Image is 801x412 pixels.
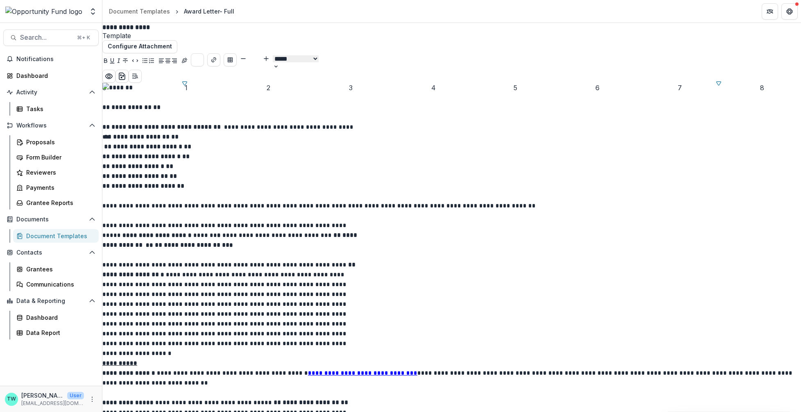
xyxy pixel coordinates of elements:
a: Grantees [13,262,99,276]
span: Documents [16,216,86,223]
p: User [67,392,84,399]
div: Communications [26,280,92,289]
p: [EMAIL_ADDRESS][DOMAIN_NAME] [21,400,84,407]
a: Dashboard [3,69,99,82]
div: Proposals [26,138,92,146]
div: Award Letter- Full [184,7,234,16]
span: Activity [16,89,86,96]
span: Data & Reporting [16,298,86,305]
a: Tasks [13,102,99,116]
a: Payments [13,181,99,194]
button: Insert Table [224,53,237,66]
span: Search... [20,34,72,41]
button: Underline [109,57,115,66]
div: Document Templates [26,232,92,240]
button: Get Help [781,3,798,20]
button: More [87,394,97,404]
nav: breadcrumb [106,5,238,17]
button: Notifications [3,52,99,66]
div: Form Builder [26,153,92,162]
div: Dashboard [26,313,92,322]
a: Document Templates [106,5,173,17]
button: Smaller [240,53,247,63]
div: Payments [26,183,92,192]
button: Choose font color [191,53,204,66]
span: Template [102,32,801,40]
button: Bold [102,57,109,66]
button: Search... [3,30,99,46]
button: Open Editor Sidebar [129,70,142,83]
div: Reviewers [26,168,92,177]
button: Code [132,57,138,66]
a: Proposals [13,135,99,149]
button: Open Workflows [3,119,99,132]
div: Grantees [26,265,92,273]
button: Open Documents [3,213,99,226]
img: Opportunity Fund logo [5,7,82,16]
div: Dashboard [16,71,92,80]
button: Create link [207,53,220,66]
button: Align Left [158,57,165,66]
div: ⌘ + K [75,33,92,42]
button: Bullet List [142,57,148,66]
a: Data Report [13,326,99,339]
span: Workflows [16,122,86,129]
button: Ordered List [148,57,155,66]
button: Bigger [263,53,269,63]
div: Grantee Reports [26,198,92,207]
span: Contacts [16,249,86,256]
a: Form Builder [13,150,99,164]
div: Insert Table [224,53,237,70]
button: Open Data & Reporting [3,294,99,307]
button: Partners [762,3,778,20]
button: Insert Signature [181,57,188,66]
button: Strike [122,57,129,66]
button: download-word [115,70,129,83]
div: Ti Wilhelm [7,396,16,402]
button: Configure Attachment [102,40,177,53]
button: Preview preview-doc.pdf [102,70,115,83]
button: Open Contacts [3,246,99,259]
div: Data Report [26,328,92,337]
button: Open entity switcher [87,3,99,20]
a: Grantee Reports [13,196,99,209]
a: Document Templates [13,229,99,243]
button: Open Activity [3,86,99,99]
div: Tasks [26,105,92,113]
a: Communications [13,278,99,291]
button: Align Right [171,57,178,66]
button: Italicize [115,57,122,66]
button: Align Center [165,57,171,66]
a: Dashboard [13,311,99,324]
div: Document Templates [109,7,170,16]
span: Notifications [16,56,95,63]
p: [PERSON_NAME] [21,391,64,400]
a: Reviewers [13,166,99,179]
